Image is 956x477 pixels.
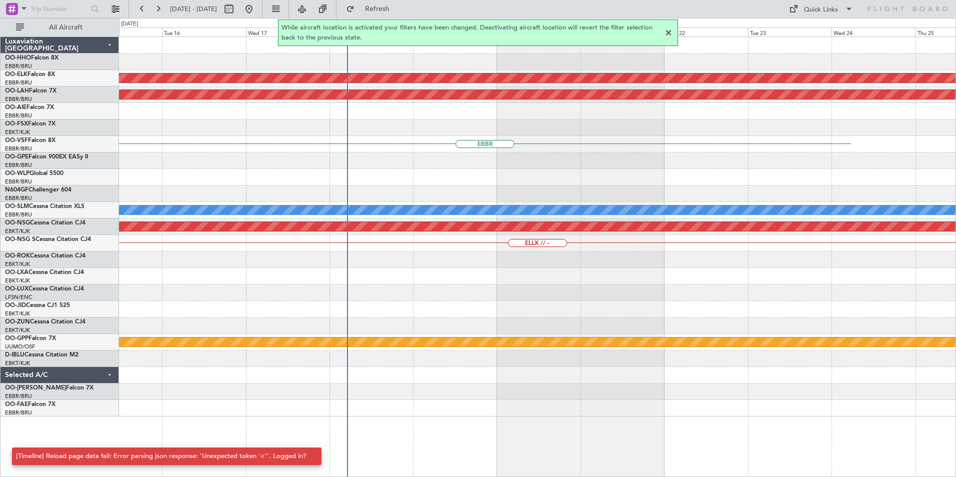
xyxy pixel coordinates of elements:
[5,121,55,127] a: OO-FSXFalcon 7X
[784,1,858,17] button: Quick Links
[5,269,28,275] span: OO-LXA
[5,286,28,292] span: OO-LUX
[5,385,66,391] span: OO-[PERSON_NAME]
[5,88,56,94] a: OO-LAHFalcon 7X
[5,401,28,407] span: OO-FAE
[30,1,88,16] input: Trip Number
[5,302,26,308] span: OO-JID
[5,335,28,341] span: OO-GPP
[5,104,26,110] span: OO-AIE
[5,293,32,301] a: LFSN/ENC
[5,71,27,77] span: OO-ELK
[5,121,28,127] span: OO-FSX
[5,253,85,259] a: OO-ROKCessna Citation CJ4
[5,236,91,242] a: OO-NSG SCessna Citation CJ4
[5,326,30,334] a: EBKT/KJK
[5,137,55,143] a: OO-VSFFalcon 8X
[5,203,84,209] a: OO-SLMCessna Citation XLS
[5,343,35,350] a: UUMO/OSF
[5,161,32,169] a: EBBR/BRU
[5,178,32,185] a: EBBR/BRU
[5,253,30,259] span: OO-ROK
[5,211,32,218] a: EBBR/BRU
[5,71,55,77] a: OO-ELKFalcon 8X
[5,128,30,136] a: EBKT/KJK
[5,385,93,391] a: OO-[PERSON_NAME]Falcon 7X
[5,220,30,226] span: OO-NSG
[5,55,58,61] a: OO-HHOFalcon 8X
[5,220,85,226] a: OO-NSGCessna Citation CJ4
[5,409,32,416] a: EBBR/BRU
[5,55,31,61] span: OO-HHO
[5,187,71,193] a: N604GFChallenger 604
[5,170,29,176] span: OO-WLP
[5,112,32,119] a: EBBR/BRU
[5,187,28,193] span: N604GF
[804,5,838,15] div: Quick Links
[5,359,30,367] a: EBKT/KJK
[5,194,32,202] a: EBBR/BRU
[281,23,662,42] span: While aircraft location is activated your filters have been changed. Deactivating aircraft locati...
[5,79,32,86] a: EBBR/BRU
[5,319,85,325] a: OO-ZUNCessna Citation CJ4
[5,236,35,242] span: OO-NSG S
[5,170,63,176] a: OO-WLPGlobal 5500
[5,145,32,152] a: EBBR/BRU
[356,5,398,12] span: Refresh
[5,319,30,325] span: OO-ZUN
[5,277,30,284] a: EBKT/KJK
[5,352,78,358] a: D-IBLUCessna Citation M2
[5,227,30,235] a: EBKT/KJK
[5,302,70,308] a: OO-JIDCessna CJ1 525
[5,260,30,268] a: EBKT/KJK
[5,352,24,358] span: D-IBLU
[5,286,84,292] a: OO-LUXCessna Citation CJ4
[16,451,306,461] div: [Timeline] Reload page data fail: Error parsing json response: 'Unexpected token '<''. Logged in?
[5,203,29,209] span: OO-SLM
[5,154,88,160] a: OO-GPEFalcon 900EX EASy II
[5,88,29,94] span: OO-LAH
[341,1,401,17] button: Refresh
[5,392,32,400] a: EBBR/BRU
[5,104,54,110] a: OO-AIEFalcon 7X
[5,62,32,70] a: EBBR/BRU
[5,154,28,160] span: OO-GPE
[5,310,30,317] a: EBKT/KJK
[5,137,28,143] span: OO-VSF
[5,269,84,275] a: OO-LXACessna Citation CJ4
[170,4,217,13] span: [DATE] - [DATE]
[5,95,32,103] a: EBBR/BRU
[5,401,55,407] a: OO-FAEFalcon 7X
[5,335,56,341] a: OO-GPPFalcon 7X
